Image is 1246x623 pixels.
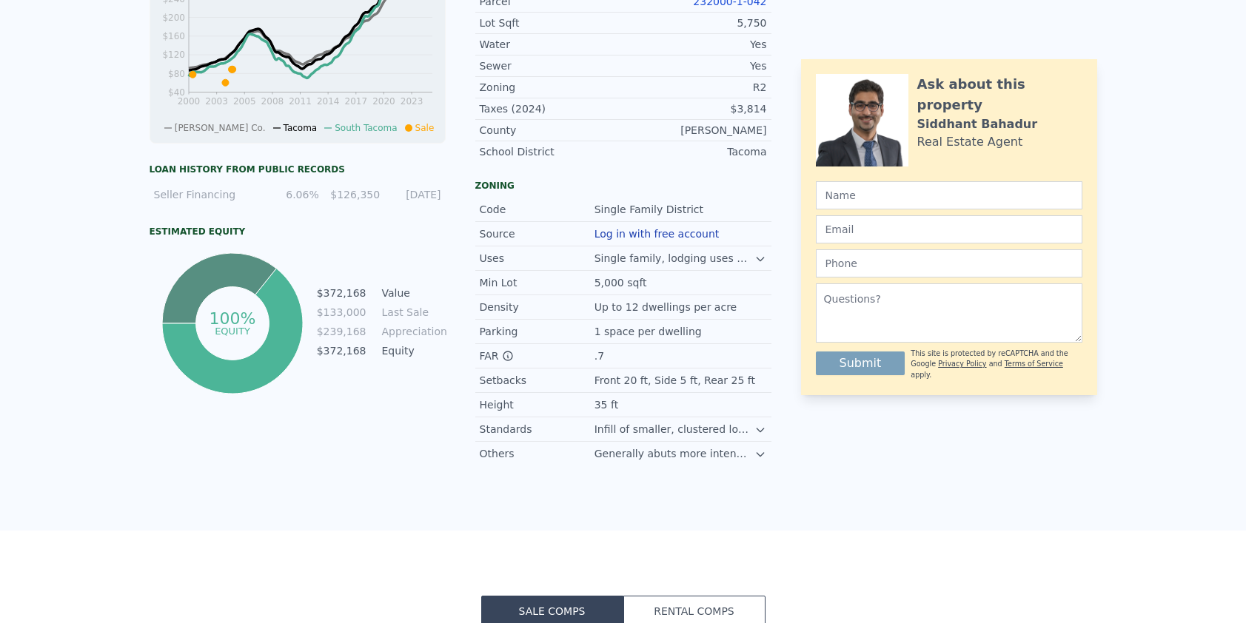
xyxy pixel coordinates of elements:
div: Min Lot [480,275,594,290]
div: This site is protected by reCAPTCHA and the Google and apply. [911,348,1082,380]
span: South Tacoma [335,123,397,133]
div: Parking [480,324,594,339]
td: $239,168 [316,323,367,340]
button: Submit [816,351,905,375]
div: Standards [480,422,594,437]
td: Last Sale [379,304,446,320]
div: Real Estate Agent [917,133,1023,151]
div: County [480,123,623,138]
td: $372,168 [316,285,367,301]
div: Code [480,202,594,217]
div: FAR [480,348,594,363]
span: Sale [415,123,435,133]
div: 35 ft [594,397,621,412]
tspan: $200 [162,13,185,23]
div: Zoning [475,180,771,192]
div: Estimated Equity [150,226,446,238]
div: Density [480,300,594,314]
div: Water [480,37,623,52]
div: Siddhant Bahadur [917,115,1038,133]
div: [PERSON_NAME] [623,123,767,138]
div: Others [480,446,594,461]
div: R2 [623,80,767,95]
td: Appreciation [379,323,446,340]
tspan: 2014 [316,96,339,107]
div: Tacoma [623,144,767,159]
div: Single family, lodging uses with one guest room. [594,251,755,266]
div: Yes [623,58,767,73]
a: Terms of Service [1005,360,1063,368]
a: Privacy Policy [938,360,986,368]
div: Lot Sqft [480,16,623,30]
tspan: equity [215,325,250,336]
div: Single Family District [594,202,706,217]
td: Value [379,285,446,301]
div: Height [480,397,594,412]
div: Setbacks [480,373,594,388]
div: .7 [594,348,607,363]
div: Uses [480,251,594,266]
div: 6.06% [267,187,318,202]
tspan: 2023 [400,96,423,107]
div: 5,000 sqft [594,275,650,290]
input: Email [816,215,1082,243]
div: Ask about this property [917,74,1082,115]
td: $372,168 [316,343,367,359]
div: Front 20 ft, Side 5 ft, Rear 25 ft [594,373,758,388]
div: Zoning [480,80,623,95]
tspan: 2005 [232,96,255,107]
tspan: 100% [210,309,256,328]
div: 5,750 [623,16,767,30]
span: Tacoma [284,123,318,133]
tspan: 2020 [372,96,395,107]
div: $126,350 [328,187,380,202]
tspan: 2017 [344,96,367,107]
div: [DATE] [389,187,441,202]
div: $3,814 [623,101,767,116]
tspan: 2008 [261,96,284,107]
input: Phone [816,249,1082,277]
div: Seller Financing [154,187,258,202]
tspan: 2000 [177,96,200,107]
tspan: $80 [168,69,185,79]
tspan: 2011 [289,96,312,107]
td: $133,000 [316,304,367,320]
div: School District [480,144,623,159]
button: Log in with free account [594,228,720,240]
tspan: 2003 [205,96,228,107]
tspan: $40 [168,87,185,98]
div: Source [480,226,594,241]
div: Up to 12 dwellings per acre [594,300,740,314]
div: 1 space per dwelling [594,324,705,339]
tspan: $160 [162,31,185,41]
div: Loan history from public records [150,164,446,175]
div: Taxes (2024) [480,101,623,116]
div: Infill of smaller, clustered lots is allowed. [594,422,755,437]
td: Equity [379,343,446,359]
input: Name [816,181,1082,209]
div: Generally abuts more intense residential and commercial areas. [594,446,755,461]
tspan: $120 [162,50,185,60]
div: Sewer [480,58,623,73]
span: [PERSON_NAME] Co. [175,123,266,133]
div: Yes [623,37,767,52]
